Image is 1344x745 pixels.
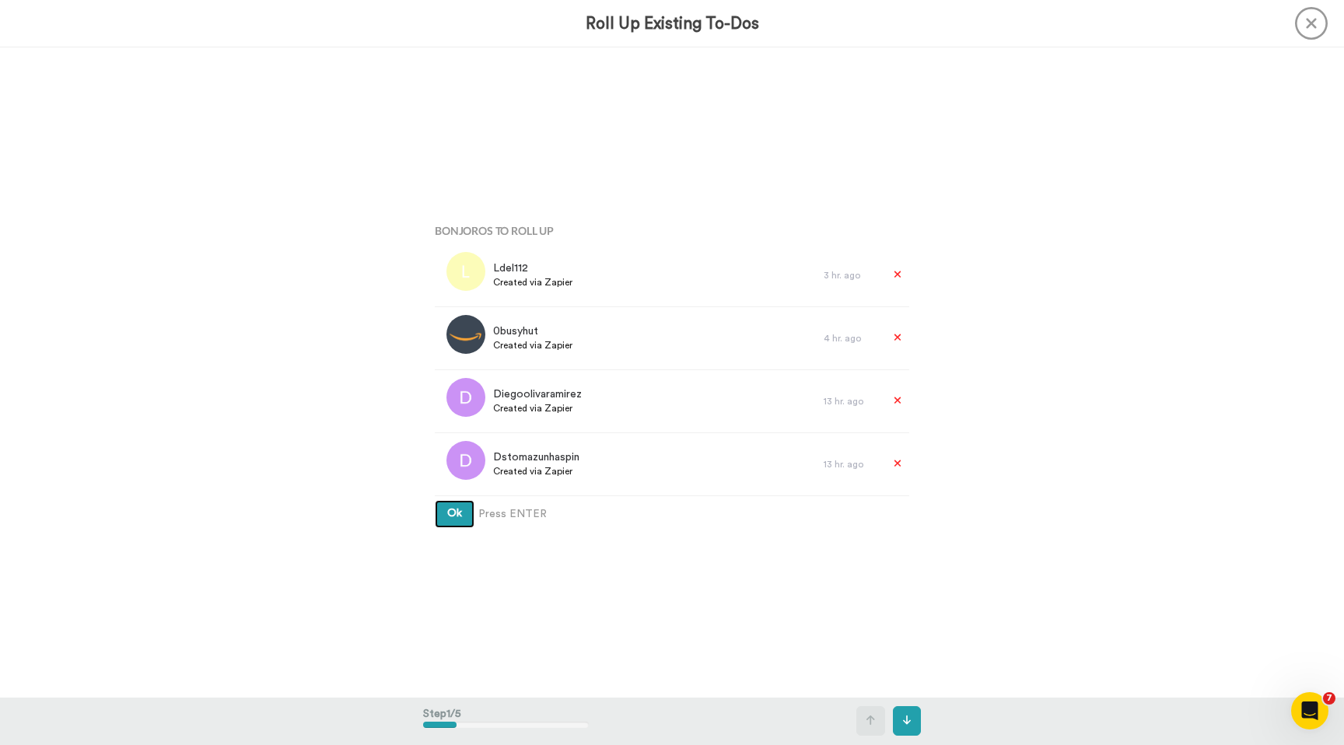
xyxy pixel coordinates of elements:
[435,225,909,236] h4: Bonjoros To Roll Up
[493,276,572,289] span: Created via Zapier
[446,252,485,291] img: l.png
[435,500,474,528] button: Ok
[493,324,572,339] span: 0busyhut
[824,395,878,407] div: 13 hr. ago
[493,449,579,465] span: Dstomazunhaspin
[446,441,485,480] img: d.png
[493,339,572,352] span: Created via Zapier
[824,332,878,345] div: 4 hr. ago
[447,508,462,519] span: Ok
[1291,692,1328,729] iframe: Intercom live chat
[493,465,579,477] span: Created via Zapier
[493,386,582,402] span: Diegoolivaramirez
[1323,692,1335,705] span: 7
[478,506,547,522] span: Press ENTER
[824,269,878,282] div: 3 hr. ago
[446,378,485,417] img: d.png
[446,315,485,354] img: 34380429-7948-4412-82c5-dbff5a891db2.png
[586,15,759,33] h3: Roll Up Existing To-Dos
[824,458,878,470] div: 13 hr. ago
[493,402,582,414] span: Created via Zapier
[423,698,589,743] div: Step 1 / 5
[493,261,572,276] span: Ldel112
